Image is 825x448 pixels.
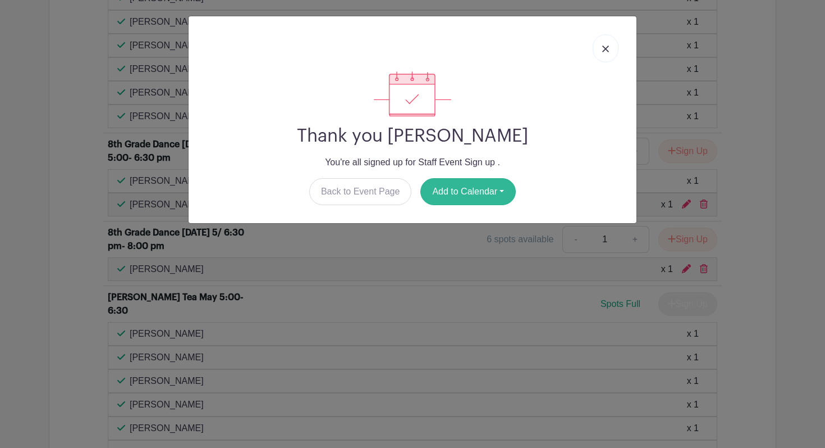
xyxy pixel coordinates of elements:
[602,46,609,52] img: close_button-5f87c8562297e5c2d7936805f587ecaba9071eb48480494691a3f1689db116b3.svg
[198,156,627,169] p: You're all signed up for Staff Event Sign up .
[309,178,412,205] a: Back to Event Page
[198,125,627,147] h2: Thank you [PERSON_NAME]
[420,178,516,205] button: Add to Calendar
[374,71,451,116] img: signup_complete-c468d5dda3e2740ee63a24cb0ba0d3ce5d8a4ecd24259e683200fb1569d990c8.svg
